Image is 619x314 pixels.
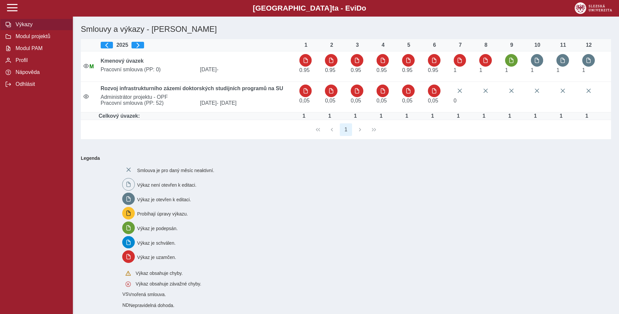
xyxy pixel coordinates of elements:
span: Probíhají úpravy výkazu. [137,211,188,217]
span: Úvazek : 7,6 h / den. 38 h / týden. [428,67,438,73]
div: 11 [556,42,570,48]
div: Úvazek : 8 h / den. 40 h / týden. [297,113,311,119]
div: 12 [582,42,595,48]
span: Úvazek : 0,4 h / den. 2 h / týden. [402,98,412,103]
span: t [332,4,334,12]
div: Úvazek : 8 h / den. 40 h / týden. [349,113,362,119]
span: Výkazy [14,22,67,28]
img: logo_web_su.png [575,2,612,14]
div: Úvazek : 8 h / den. 40 h / týden. [477,113,490,119]
div: Úvazek : 8 h / den. 40 h / týden. [554,113,568,119]
div: 10 [531,42,544,48]
span: Výkaz není otevřen k editaci. [137,182,196,188]
span: o [362,4,366,12]
span: - [217,67,218,72]
span: Úvazek : 0,4 h / den. 2 h / týden. [325,98,335,103]
div: Úvazek : 8 h / den. 40 h / týden. [323,113,336,119]
span: Výkaz je uzamčen. [137,255,176,260]
span: Nápověda [14,69,67,75]
td: Celkový úvazek: [98,112,297,120]
div: Úvazek : 8 h / den. 40 h / týden. [400,113,413,119]
span: Úvazek : 8 h / den. 40 h / týden. [454,67,457,73]
h1: Smlouvy a výkazy - [PERSON_NAME] [78,22,524,36]
span: [DATE] [197,67,297,73]
div: 8 [479,42,492,48]
div: Úvazek : 8 h / den. 40 h / týden. [503,113,516,119]
span: Pracovní smlouva (PP: 0) [98,67,197,73]
span: Profil [14,57,67,63]
span: D [356,4,362,12]
div: Úvazek : 8 h / den. 40 h / týden. [529,113,542,119]
span: Administrátor projektu - OPF [98,94,297,100]
span: Úvazek : [454,98,457,103]
button: 1 [340,123,352,136]
div: Úvazek : 8 h / den. 40 h / týden. [580,113,593,119]
span: Úvazek : 0,4 h / den. 2 h / týden. [377,98,387,103]
span: Výkaz obsahuje chyby. [135,271,182,276]
div: 3 [351,42,364,48]
span: Smlouva je pro daný měsíc neaktivní. [137,168,214,173]
b: Kmenový úvazek [101,58,144,64]
span: Modul PAM [14,45,67,51]
div: Úvazek : 8 h / den. 40 h / týden. [452,113,465,119]
span: - [DATE] [217,100,236,106]
div: 2025 [101,42,294,48]
span: Modul projektů [14,33,67,39]
div: 5 [402,42,415,48]
span: Úvazek : 8 h / den. 40 h / týden. [479,67,482,73]
span: Nepravidelná dohoda. [129,303,175,308]
span: Výkaz je schválen. [137,240,176,245]
i: Smlouva je aktivní [83,63,89,69]
span: Smlouva vnořená do kmene [122,302,129,308]
span: Úvazek : 8 h / den. 40 h / týden. [505,67,508,73]
div: 6 [428,42,441,48]
span: Úvazek : 7,6 h / den. 38 h / týden. [351,67,361,73]
span: Úvazek : 7,6 h / den. 38 h / týden. [299,67,310,73]
div: Úvazek : 8 h / den. 40 h / týden. [375,113,388,119]
span: Údaje souhlasí s údaji v Magionu [89,64,94,69]
div: Úvazek : 8 h / den. 40 h / týden. [426,113,439,119]
span: Pracovní smlouva (PP: 52) [98,100,197,106]
div: 4 [377,42,390,48]
span: Úvazek : 8 h / den. 40 h / týden. [582,67,585,73]
b: [GEOGRAPHIC_DATA] a - Evi [20,4,599,13]
span: Úvazek : 7,6 h / den. 38 h / týden. [325,67,335,73]
div: 9 [505,42,518,48]
span: Úvazek : 8 h / den. 40 h / týden. [531,67,534,73]
span: Úvazek : 0,4 h / den. 2 h / týden. [351,98,361,103]
span: [DATE] [197,100,297,106]
b: Rozvoj infrastrukturního zázemí doktorských studijních programů na SU [101,86,283,91]
div: 1 [299,42,313,48]
span: Smlouva vnořená do kmene [122,291,129,297]
span: Úvazek : 7,6 h / den. 38 h / týden. [377,67,387,73]
div: 7 [454,42,467,48]
span: Výkaz obsahuje závažné chyby. [135,281,201,286]
i: Smlouva je aktivní [83,94,89,99]
span: Úvazek : 0,4 h / den. 2 h / týden. [299,98,310,103]
span: Výkaz je podepsán. [137,226,178,231]
b: Legenda [78,153,608,163]
span: Odhlásit [14,81,67,87]
span: Úvazek : 8 h / den. 40 h / týden. [556,67,559,73]
span: Úvazek : 7,6 h / den. 38 h / týden. [402,67,412,73]
span: Úvazek : 0,4 h / den. 2 h / týden. [428,98,438,103]
span: Výkaz je otevřen k editaci. [137,197,191,202]
div: 2 [325,42,338,48]
span: Vnořená smlouva. [129,292,166,297]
